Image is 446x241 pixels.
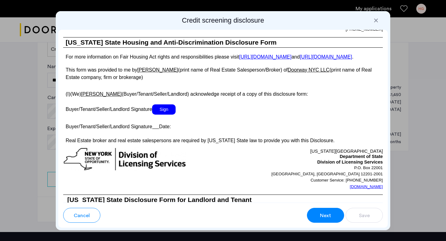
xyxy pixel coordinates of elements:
span: Next [320,212,331,219]
a: [URL][DOMAIN_NAME] [239,54,291,59]
h1: [US_STATE] State Housing and Anti-Discrimination Disclosure Form [63,37,383,48]
p: Buyer/Tenant/Seller/Landlord Signature Date: [63,121,383,130]
u: [PERSON_NAME] [137,67,178,72]
p: Department of State [223,154,383,160]
u: [PERSON_NAME] [81,91,122,97]
p: [GEOGRAPHIC_DATA], [GEOGRAPHIC_DATA] 12201-2001 [223,171,383,177]
p: Division of Licensing Services [223,160,383,165]
a: [DOMAIN_NAME] [350,184,383,190]
p: Real Estate broker and real estate salespersons are required by [US_STATE] State law to provide y... [63,137,383,144]
a: [URL][DOMAIN_NAME] [300,54,352,59]
button: button [63,208,100,223]
h2: Credit screening disclosure [58,16,388,25]
span: Save [359,212,370,219]
button: button [346,208,383,223]
h3: [US_STATE] State Disclosure Form for Landlord and Tenant [63,195,383,205]
p: [US_STATE][GEOGRAPHIC_DATA] [223,147,383,154]
p: P.O. Box 22001 [223,165,383,171]
span: Sign [152,104,176,115]
p: Customer Service: [PHONE_NUMBER] [223,177,383,183]
button: button [307,208,344,223]
u: Doorway NYC LLC [288,67,330,72]
p: For more information on Fair Housing Act rights and responsibilities please visit and . [63,54,383,59]
span: Buyer/Tenant/Seller/Landlord Signature [66,107,152,112]
p: This form was provided to me by (print name of Real Estate Salesperson/Broker) of (print name of ... [63,66,383,81]
p: (I)(We) (Buyer/Tenant/Seller/Landlord) acknowledge receipt of a copy of this disclosure form: [63,88,383,98]
span: Cancel [74,212,90,219]
img: new-york-logo.png [63,147,186,171]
